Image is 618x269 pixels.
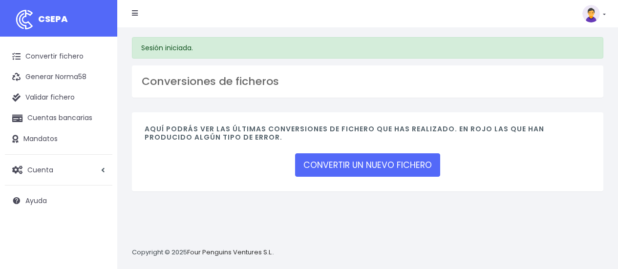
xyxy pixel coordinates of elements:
[5,46,112,67] a: Convertir fichero
[142,75,594,88] h3: Conversiones de ficheros
[132,37,603,59] div: Sesión iniciada.
[12,7,37,32] img: logo
[5,190,112,211] a: Ayuda
[187,248,273,257] a: Four Penguins Ventures S.L.
[5,129,112,149] a: Mandatos
[25,196,47,206] span: Ayuda
[145,125,591,146] h4: Aquí podrás ver las últimas conversiones de fichero que has realizado. En rojo las que han produc...
[582,5,600,22] img: profile
[5,108,112,128] a: Cuentas bancarias
[27,165,53,174] span: Cuenta
[5,160,112,180] a: Cuenta
[5,87,112,108] a: Validar fichero
[132,248,274,258] p: Copyright © 2025 .
[295,153,440,177] a: CONVERTIR UN NUEVO FICHERO
[5,67,112,87] a: Generar Norma58
[38,13,68,25] span: CSEPA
